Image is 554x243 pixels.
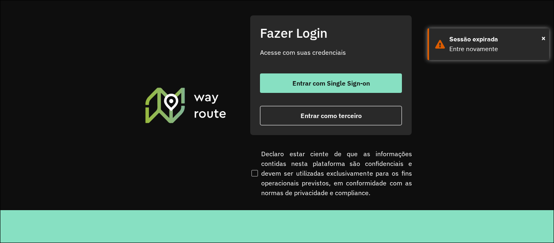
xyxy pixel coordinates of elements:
img: Roteirizador AmbevTech [144,86,228,124]
button: button [260,106,402,125]
span: Entrar como terceiro [301,112,362,119]
label: Declaro estar ciente de que as informações contidas nesta plataforma são confidenciais e devem se... [250,149,412,198]
button: button [260,73,402,93]
span: × [541,32,545,44]
button: Close [541,32,545,44]
div: Sessão expirada [449,34,543,44]
span: Entrar com Single Sign-on [292,80,370,86]
div: Entre novamente [449,44,543,54]
h2: Fazer Login [260,25,402,41]
p: Acesse com suas credenciais [260,47,402,57]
